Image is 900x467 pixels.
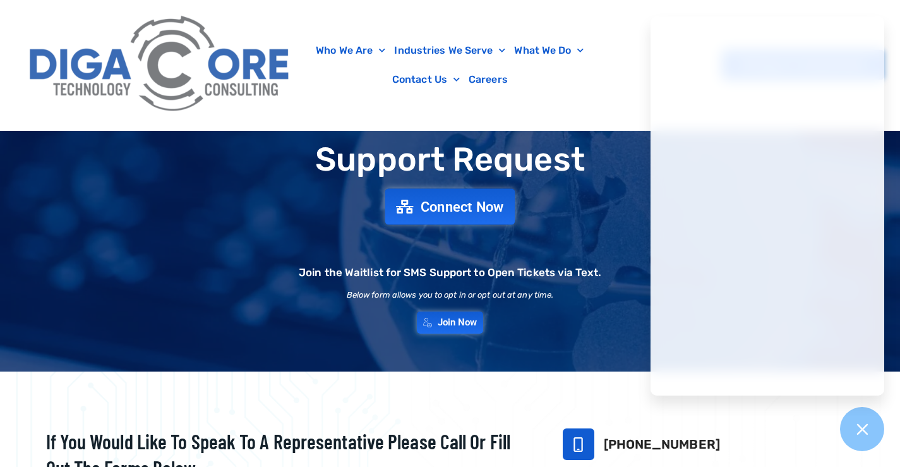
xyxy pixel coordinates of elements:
[464,65,512,94] a: Careers
[438,318,477,327] span: Join Now
[651,16,884,396] iframe: Chatgenie Messenger
[390,36,510,65] a: Industries We Serve
[305,36,594,94] nav: Menu
[311,36,390,65] a: Who We Are
[15,142,886,178] h1: Support Request
[510,36,588,65] a: What We Do
[347,291,554,299] h2: Below form allows you to opt in or opt out at any time.
[563,428,594,460] a: 732-646-5725
[417,312,484,334] a: Join Now
[299,267,601,278] h2: Join the Waitlist for SMS Support to Open Tickets via Text.
[388,65,464,94] a: Contact Us
[421,200,504,214] span: Connect Now
[385,189,515,225] a: Connect Now
[22,6,299,124] img: Digacore Logo
[604,437,720,452] a: [PHONE_NUMBER]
